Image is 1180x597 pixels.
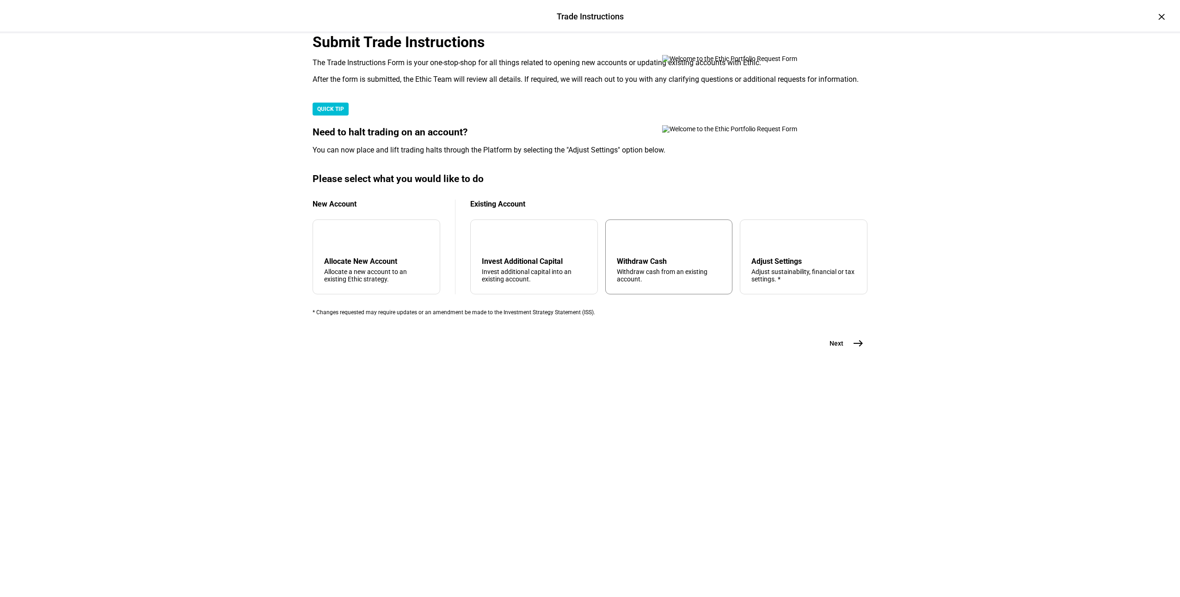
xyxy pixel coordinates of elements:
[557,11,624,23] div: Trade Instructions
[482,257,586,266] div: Invest Additional Capital
[313,146,867,155] div: You can now place and lift trading halts through the Platform by selecting the "Adjust Settings" ...
[324,268,429,283] div: Allocate a new account to an existing Ethic strategy.
[326,233,337,244] mat-icon: add
[470,200,867,208] div: Existing Account
[619,233,630,244] mat-icon: arrow_upward
[313,75,867,84] div: After the form is submitted, the Ethic Team will review all details. If required, we will reach o...
[313,127,867,138] div: Need to halt trading on an account?
[751,268,856,283] div: Adjust sustainability, financial or tax settings. *
[313,58,867,67] div: The Trade Instructions Form is your one-stop-shop for all things related to opening new accounts ...
[313,173,867,185] div: Please select what you would like to do
[830,339,843,348] span: Next
[853,338,864,349] mat-icon: east
[313,103,349,116] div: QUICK TIP
[1154,9,1169,24] div: ×
[313,309,867,316] div: * Changes requested may require updates or an amendment be made to the Investment Strategy Statem...
[751,257,856,266] div: Adjust Settings
[484,233,495,244] mat-icon: arrow_downward
[313,33,867,51] div: Submit Trade Instructions
[818,334,867,353] button: Next
[751,231,766,246] mat-icon: tune
[313,200,440,208] div: New Account
[482,268,586,283] div: Invest additional capital into an existing account.
[617,257,721,266] div: Withdraw Cash
[617,268,721,283] div: Withdraw cash from an existing account.
[662,125,829,133] img: Welcome to the Ethic Portfolio Request Form
[324,257,429,266] div: Allocate New Account
[662,55,829,62] img: Welcome to the Ethic Portfolio Request Form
